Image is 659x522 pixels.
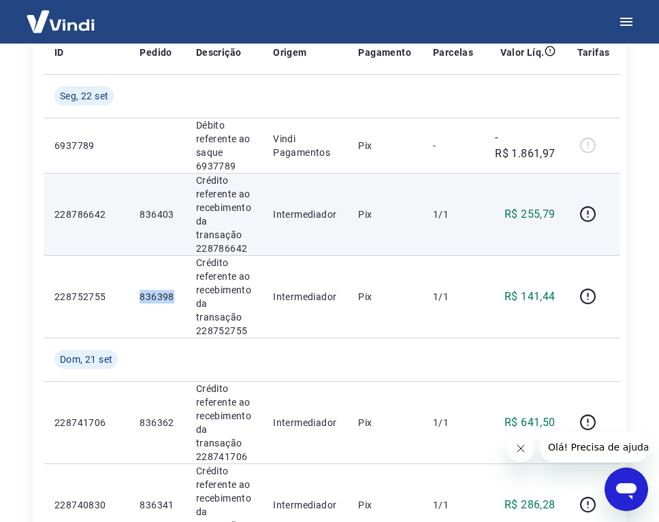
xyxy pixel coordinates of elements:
[140,46,172,59] p: Pedido
[433,208,473,221] p: 1/1
[54,416,118,429] p: 228741706
[196,46,242,59] p: Descrição
[273,498,336,512] p: Intermediador
[500,46,545,59] p: Valor Líq.
[273,208,336,221] p: Intermediador
[140,416,174,429] p: 836362
[433,139,473,152] p: -
[433,46,473,59] p: Parcelas
[433,498,473,512] p: 1/1
[504,497,556,513] p: R$ 286,28
[60,353,112,366] span: Dom, 21 set
[140,208,174,221] p: 836403
[433,416,473,429] p: 1/1
[540,432,648,462] iframe: Mensagem da empresa
[504,206,556,223] p: R$ 255,79
[54,290,118,304] p: 228752755
[196,382,251,463] p: Crédito referente ao recebimento da transação 228741706
[140,290,174,304] p: 836398
[358,46,411,59] p: Pagamento
[504,289,556,305] p: R$ 141,44
[504,414,556,431] p: R$ 641,50
[605,468,648,511] iframe: Botão para abrir a janela de mensagens
[54,498,118,512] p: 228740830
[507,435,534,462] iframe: Fechar mensagem
[433,290,473,304] p: 1/1
[358,290,411,304] p: Pix
[358,416,411,429] p: Pix
[196,256,251,338] p: Crédito referente ao recebimento da transação 228752755
[495,129,555,162] p: -R$ 1.861,97
[54,46,64,59] p: ID
[358,208,411,221] p: Pix
[358,139,411,152] p: Pix
[16,1,105,42] img: Vindi
[54,208,118,221] p: 228786642
[273,132,336,159] p: Vindi Pagamentos
[8,10,114,20] span: Olá! Precisa de ajuda?
[196,118,251,173] p: Débito referente ao saque 6937789
[140,498,174,512] p: 836341
[577,46,610,59] p: Tarifas
[358,498,411,512] p: Pix
[273,416,336,429] p: Intermediador
[196,174,251,255] p: Crédito referente ao recebimento da transação 228786642
[273,290,336,304] p: Intermediador
[60,89,108,103] span: Seg, 22 set
[273,46,306,59] p: Origem
[54,139,118,152] p: 6937789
